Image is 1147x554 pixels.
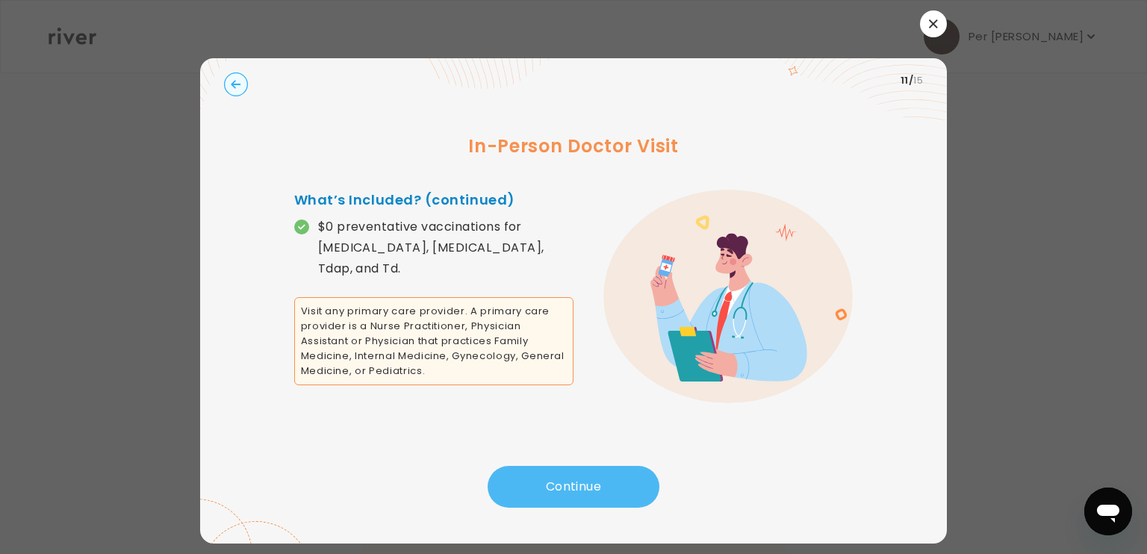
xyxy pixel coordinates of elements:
[488,466,659,508] button: Continue
[294,297,573,385] span: Visit any primary care provider. A primary care provider is a Nurse Practitioner, Physician Assis...
[603,190,853,403] img: error graphic
[1084,488,1132,535] iframe: Button to launch messaging window
[224,133,923,160] h3: In-Person Doctor Visit
[318,217,573,279] p: $0 preventative vaccinations for [MEDICAL_DATA], [MEDICAL_DATA], Tdap, and Td.
[294,190,573,211] h4: What’s Included? (continued)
